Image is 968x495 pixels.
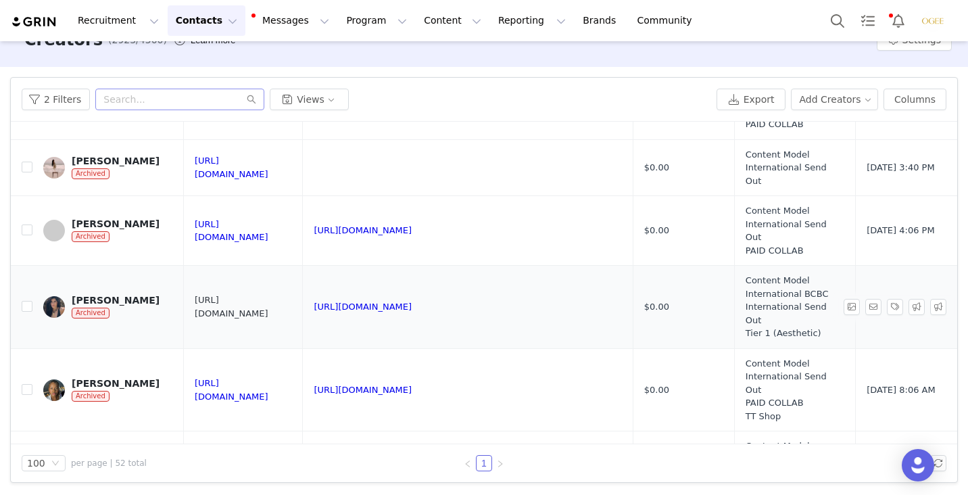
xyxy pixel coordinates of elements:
[416,5,489,36] button: Content
[746,440,844,492] span: Content Model International Send Out PAID COLLAB
[746,357,844,423] span: Content Model International Send Out PAID COLLAB TT Shop
[72,231,110,242] span: Archived
[314,385,412,395] a: [URL][DOMAIN_NAME]
[746,148,844,188] span: Content Model International Send Out
[823,5,852,36] button: Search
[914,10,957,32] button: Profile
[51,459,59,469] i: icon: down
[644,300,669,314] span: $0.00
[43,218,173,243] a: [PERSON_NAME]Archived
[644,383,669,397] span: $0.00
[884,5,913,36] button: Notifications
[644,161,669,174] span: $0.00
[43,296,65,318] img: 8c21f21c-0760-44fe-ba8e-ed772cf1cb8e.jpg
[71,457,147,469] span: per page | 52 total
[246,5,337,36] button: Messages
[477,456,491,471] a: 1
[247,95,256,104] i: icon: search
[72,378,160,389] div: [PERSON_NAME]
[746,204,844,257] span: Content Model International Send Out PAID COLLAB
[72,168,110,179] span: Archived
[72,295,160,306] div: [PERSON_NAME]
[195,156,268,179] a: [URL][DOMAIN_NAME]
[72,391,110,402] span: Archived
[644,224,669,237] span: $0.00
[195,378,268,402] a: [URL][DOMAIN_NAME]
[27,456,45,471] div: 100
[629,5,706,36] a: Community
[314,302,412,312] a: [URL][DOMAIN_NAME]
[11,16,58,28] img: grin logo
[43,378,173,402] a: [PERSON_NAME]Archived
[168,5,245,36] button: Contacts
[43,156,173,180] a: [PERSON_NAME]Archived
[884,89,946,110] button: Columns
[490,5,574,36] button: Reporting
[464,460,472,468] i: icon: left
[902,449,934,481] div: Open Intercom Messenger
[72,308,110,319] span: Archived
[575,5,628,36] a: Brands
[270,89,349,110] button: Views
[43,157,65,179] img: 9bc902dd-f2d5-49c6-bd07-dc3d3cf3e15c.jpg
[72,218,160,229] div: [PERSON_NAME]
[865,299,887,315] span: Send Email
[717,89,785,110] button: Export
[314,225,412,235] a: [URL][DOMAIN_NAME]
[791,89,879,110] button: Add Creators
[853,5,883,36] a: Tasks
[922,10,944,32] img: e7e4abd6-8155-450c-9b0f-ff2e38e699c8.png
[43,295,173,319] a: [PERSON_NAME]Archived
[43,379,65,401] img: 9bad3e60-ede4-4137-8622-971689d0db57.jpg
[22,89,90,110] button: 2 Filters
[195,295,268,319] a: [URL][DOMAIN_NAME]
[195,219,268,243] a: [URL][DOMAIN_NAME]
[70,5,167,36] button: Recruitment
[460,455,476,471] li: Previous Page
[72,156,160,166] div: [PERSON_NAME]
[95,89,264,110] input: Search...
[338,5,415,36] button: Program
[492,455,508,471] li: Next Page
[746,274,844,340] span: Content Model International BCBC International Send Out Tier 1 (Aesthetic)
[496,460,504,468] i: icon: right
[476,455,492,471] li: 1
